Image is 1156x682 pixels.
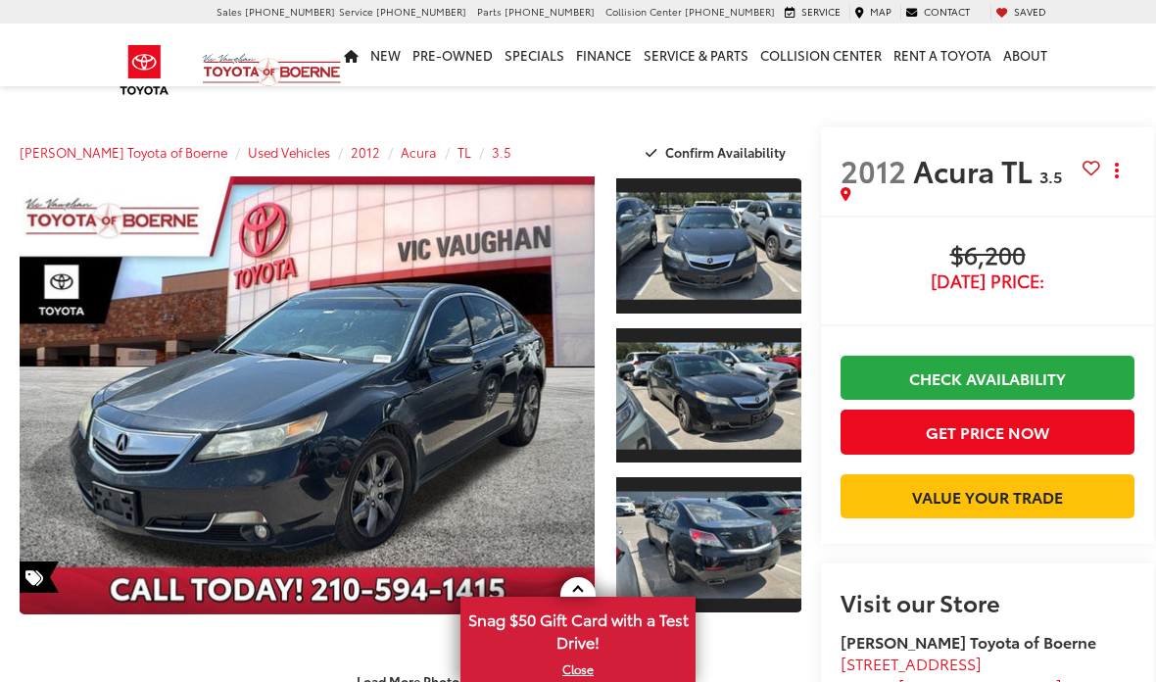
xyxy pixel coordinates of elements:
[841,356,1134,400] a: Check Availability
[841,149,906,191] span: 2012
[849,5,896,19] a: Map
[1115,163,1119,178] span: dropdown dots
[888,24,997,86] a: Rent a Toyota
[614,342,803,449] img: 2012 Acura TL 3.5
[20,561,59,593] span: Special
[616,475,801,614] a: Expand Photo 3
[477,4,502,19] span: Parts
[614,492,803,599] img: 2012 Acura TL 3.5
[801,4,841,19] span: Service
[505,4,595,19] span: [PHONE_NUMBER]
[754,24,888,86] a: Collision Center
[20,143,227,161] a: [PERSON_NAME] Toyota of Boerne
[913,149,1039,191] span: Acura TL
[401,143,437,161] a: Acura
[841,589,1134,614] h2: Visit our Store
[614,192,803,299] img: 2012 Acura TL 3.5
[616,326,801,465] a: Expand Photo 2
[20,176,595,614] a: Expand Photo 0
[376,4,466,19] span: [PHONE_NUMBER]
[499,24,570,86] a: Specials
[924,4,970,19] span: Contact
[245,4,335,19] span: [PHONE_NUMBER]
[841,242,1134,271] span: $6,200
[108,38,181,102] img: Toyota
[685,4,775,19] span: [PHONE_NUMBER]
[248,143,330,161] a: Used Vehicles
[997,24,1053,86] a: About
[339,4,373,19] span: Service
[351,143,380,161] a: 2012
[1014,4,1046,19] span: Saved
[616,176,801,316] a: Expand Photo 1
[990,5,1051,19] a: My Saved Vehicles
[14,175,601,615] img: 2012 Acura TL 3.5
[638,24,754,86] a: Service & Parts: Opens in a new tab
[458,143,471,161] a: TL
[665,143,786,161] span: Confirm Availability
[841,474,1134,518] a: Value Your Trade
[217,4,242,19] span: Sales
[841,652,982,674] span: [STREET_ADDRESS]
[1100,153,1134,187] button: Actions
[338,24,364,86] a: Home
[900,5,975,19] a: Contact
[841,630,1096,653] strong: [PERSON_NAME] Toyota of Boerne
[462,599,694,658] span: Snag $50 Gift Card with a Test Drive!
[202,53,342,87] img: Vic Vaughan Toyota of Boerne
[841,410,1134,454] button: Get Price Now
[870,4,891,19] span: Map
[1039,165,1062,187] span: 3.5
[780,5,845,19] a: Service
[364,24,407,86] a: New
[635,135,802,170] button: Confirm Availability
[407,24,499,86] a: Pre-Owned
[605,4,682,19] span: Collision Center
[492,143,511,161] a: 3.5
[841,271,1134,291] span: [DATE] Price:
[570,24,638,86] a: Finance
